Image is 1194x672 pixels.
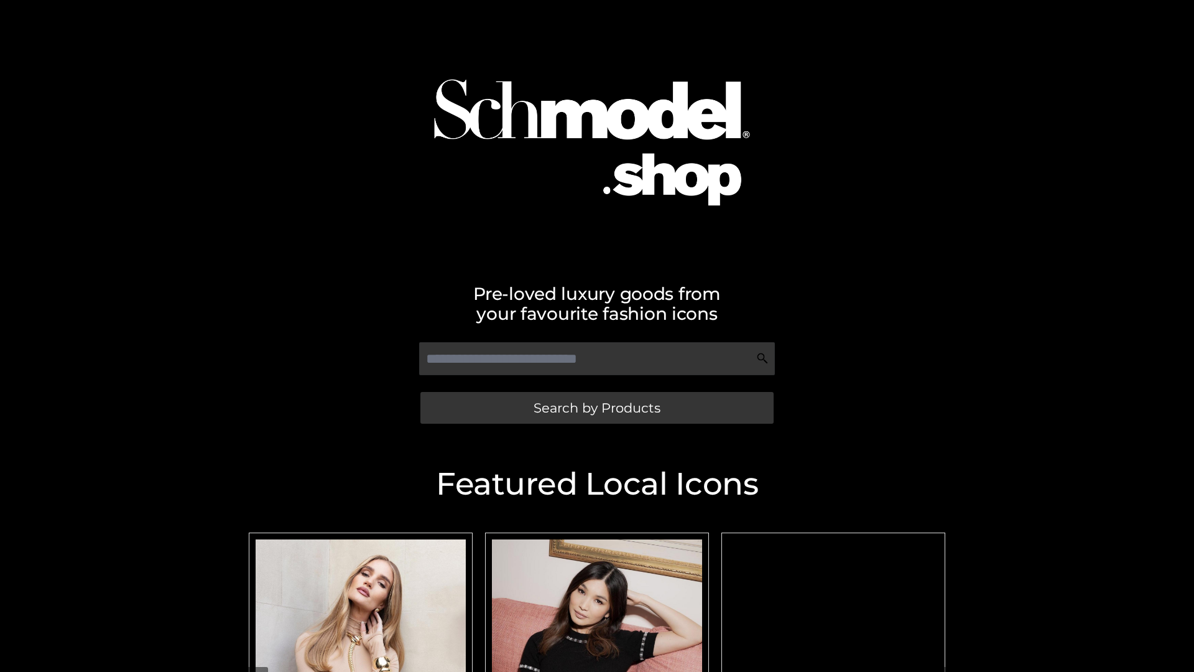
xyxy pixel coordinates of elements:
[756,352,769,365] img: Search Icon
[243,284,951,324] h2: Pre-loved luxury goods from your favourite fashion icons
[420,392,774,424] a: Search by Products
[534,401,660,414] span: Search by Products
[243,469,951,500] h2: Featured Local Icons​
